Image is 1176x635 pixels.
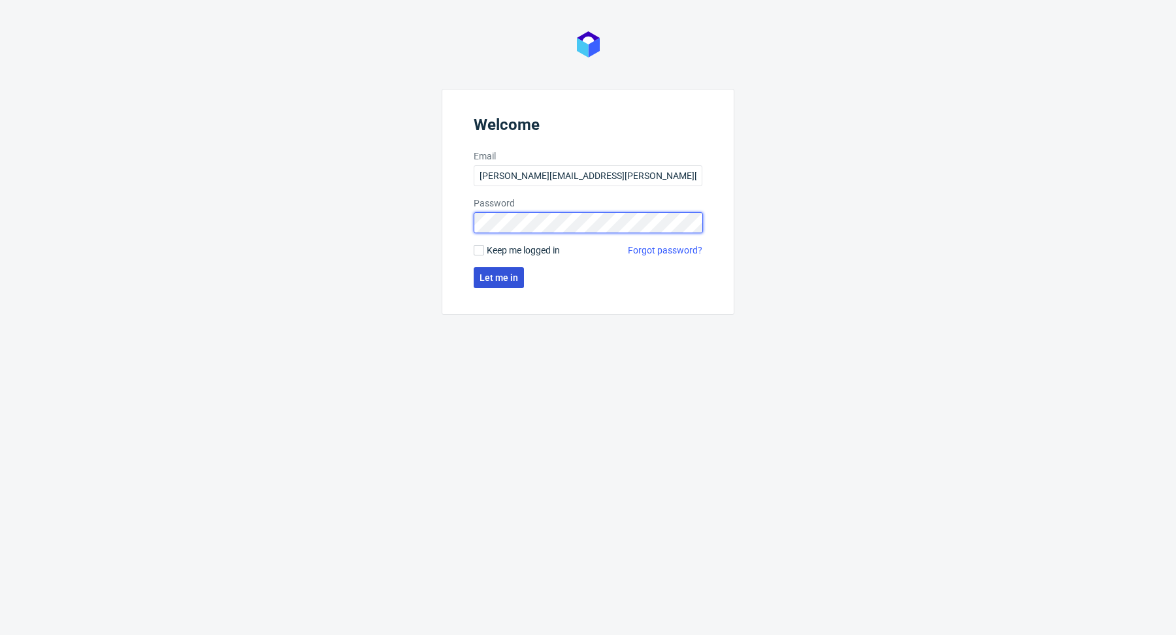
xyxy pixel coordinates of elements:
button: Let me in [474,267,524,288]
header: Welcome [474,116,702,139]
label: Email [474,150,702,163]
span: Let me in [480,273,518,282]
label: Password [474,197,702,210]
a: Forgot password? [628,244,702,257]
span: Keep me logged in [487,244,560,257]
input: you@youremail.com [474,165,702,186]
